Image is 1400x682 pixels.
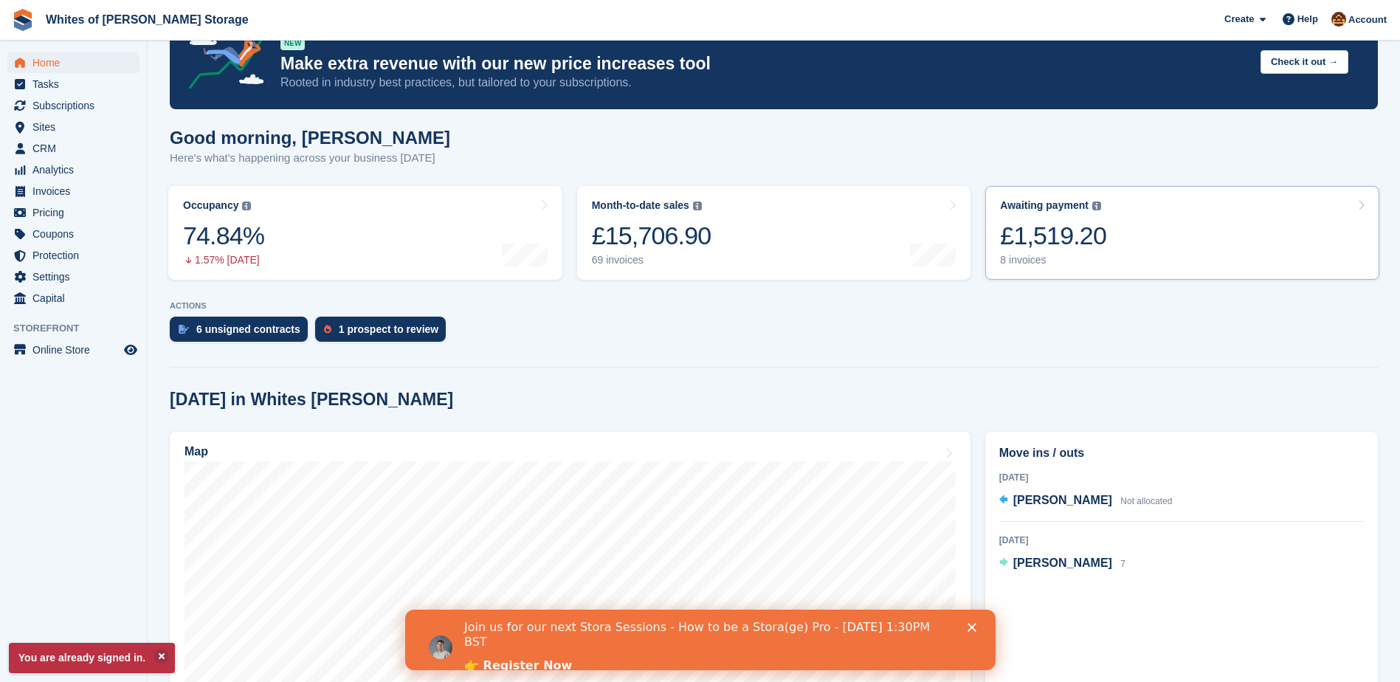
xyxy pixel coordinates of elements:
span: [PERSON_NAME] [1013,557,1112,569]
h2: Move ins / outs [999,444,1364,462]
div: Month-to-date sales [592,199,689,212]
span: Create [1224,12,1254,27]
img: Eddie White [1331,12,1346,27]
div: NEW [280,35,305,50]
span: Home [32,52,121,73]
a: Whites of [PERSON_NAME] Storage [40,7,255,32]
a: 1 prospect to review [315,317,453,349]
img: icon-info-grey-7440780725fd019a000dd9b08b2336e03edf1995a4989e88bcd33f0948082b44.svg [242,201,251,210]
div: Awaiting payment [1000,199,1089,212]
div: Occupancy [183,199,238,212]
img: prospect-51fa495bee0391a8d652442698ab0144808aea92771e9ea1ae160a38d050c398.svg [324,325,331,334]
h2: [DATE] in Whites [PERSON_NAME] [170,390,453,410]
p: Rooted in industry best practices, but tailored to your subscriptions. [280,75,1249,91]
a: menu [7,266,139,287]
a: Occupancy 74.84% 1.57% [DATE] [168,186,562,280]
span: CRM [32,138,121,159]
span: Storefront [13,321,147,336]
div: 69 invoices [592,254,711,266]
a: [PERSON_NAME] 7 [999,554,1125,573]
div: 74.84% [183,221,264,251]
a: menu [7,202,139,223]
span: Protection [32,245,121,266]
span: Settings [32,266,121,287]
div: 1 prospect to review [339,323,438,335]
a: Month-to-date sales £15,706.90 69 invoices [577,186,971,280]
a: menu [7,159,139,180]
span: Pricing [32,202,121,223]
span: [PERSON_NAME] [1013,494,1112,506]
span: Account [1348,13,1387,27]
a: menu [7,138,139,159]
span: Capital [32,288,121,309]
a: menu [7,288,139,309]
p: ACTIONS [170,301,1378,311]
img: price-adjustments-announcement-icon-8257ccfd72463d97f412b2fc003d46551f7dbcb40ab6d574587a9cd5c0d94... [176,10,280,94]
div: £15,706.90 [592,221,711,251]
img: contract_signature_icon-13c848040528278c33f63329250d36e43548de30e8caae1d1a13099fd9432cc5.svg [179,325,189,334]
a: menu [7,95,139,116]
a: menu [7,340,139,360]
span: Coupons [32,224,121,244]
span: Sites [32,117,121,137]
div: Close [562,13,577,22]
a: menu [7,245,139,266]
img: icon-info-grey-7440780725fd019a000dd9b08b2336e03edf1995a4989e88bcd33f0948082b44.svg [693,201,702,210]
p: Make extra revenue with our new price increases tool [280,53,1249,75]
h2: Map [185,445,208,458]
h1: Good morning, [PERSON_NAME] [170,128,450,148]
div: [DATE] [999,471,1364,484]
span: Help [1297,12,1318,27]
a: 6 unsigned contracts [170,317,315,349]
a: menu [7,224,139,244]
a: menu [7,117,139,137]
span: Tasks [32,74,121,94]
span: Analytics [32,159,121,180]
img: stora-icon-8386f47178a22dfd0bd8f6a31ec36ba5ce8667c1dd55bd0f319d3a0aa187defe.svg [12,9,34,31]
a: menu [7,52,139,73]
a: menu [7,181,139,201]
a: [PERSON_NAME] Not allocated [999,492,1173,511]
a: Preview store [122,341,139,359]
div: 6 unsigned contracts [196,323,300,335]
span: Subscriptions [32,95,121,116]
img: icon-info-grey-7440780725fd019a000dd9b08b2336e03edf1995a4989e88bcd33f0948082b44.svg [1092,201,1101,210]
div: 1.57% [DATE] [183,254,264,266]
span: Online Store [32,340,121,360]
span: 7 [1120,559,1125,569]
div: [DATE] [999,534,1364,547]
p: Here's what's happening across your business [DATE] [170,150,450,167]
div: 8 invoices [1000,254,1106,266]
a: 👉 Register Now [59,49,167,65]
button: Check it out → [1261,50,1348,75]
span: Not allocated [1120,496,1172,506]
a: Awaiting payment £1,519.20 8 invoices [985,186,1379,280]
span: Invoices [32,181,121,201]
iframe: Intercom live chat banner [405,610,996,670]
p: You are already signed in. [9,643,175,673]
a: menu [7,74,139,94]
div: £1,519.20 [1000,221,1106,251]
